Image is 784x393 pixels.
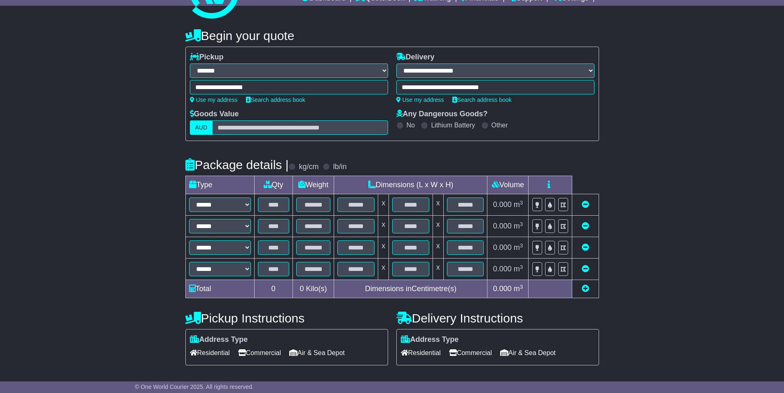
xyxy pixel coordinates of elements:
[520,264,523,270] sup: 3
[493,222,512,230] span: 0.000
[520,242,523,249] sup: 3
[514,222,523,230] span: m
[135,384,254,390] span: © One World Courier 2025. All rights reserved.
[401,335,459,344] label: Address Type
[190,53,224,62] label: Pickup
[300,285,304,293] span: 0
[246,96,305,103] a: Search address book
[433,237,443,259] td: x
[190,120,213,135] label: AUD
[378,216,389,237] td: x
[378,237,389,259] td: x
[493,243,512,252] span: 0.000
[190,346,230,359] span: Residential
[514,265,523,273] span: m
[500,346,556,359] span: Air & Sea Depot
[185,158,289,172] h4: Package details |
[493,200,512,209] span: 0.000
[334,176,487,194] td: Dimensions (L x W x H)
[185,311,388,325] h4: Pickup Instructions
[407,121,415,129] label: No
[582,285,589,293] a: Add new item
[514,285,523,293] span: m
[449,346,492,359] span: Commercial
[582,200,589,209] a: Remove this item
[433,259,443,280] td: x
[452,96,512,103] a: Search address book
[190,96,238,103] a: Use my address
[190,110,239,119] label: Goods Value
[293,280,334,298] td: Kilo(s)
[293,176,334,194] td: Weight
[334,280,487,298] td: Dimensions in Centimetre(s)
[378,259,389,280] td: x
[520,221,523,227] sup: 3
[254,280,293,298] td: 0
[185,280,254,298] td: Total
[514,243,523,252] span: m
[493,285,512,293] span: 0.000
[254,176,293,194] td: Qty
[289,346,345,359] span: Air & Sea Depot
[520,200,523,206] sup: 3
[493,265,512,273] span: 0.000
[401,346,441,359] span: Residential
[431,121,475,129] label: Lithium Battery
[582,265,589,273] a: Remove this item
[333,162,346,172] label: lb/in
[487,176,529,194] td: Volume
[299,162,318,172] label: kg/cm
[396,96,444,103] a: Use my address
[514,200,523,209] span: m
[433,216,443,237] td: x
[396,110,488,119] label: Any Dangerous Goods?
[582,222,589,230] a: Remove this item
[238,346,281,359] span: Commercial
[185,176,254,194] td: Type
[185,29,599,42] h4: Begin your quote
[433,194,443,216] td: x
[190,335,248,344] label: Address Type
[582,243,589,252] a: Remove this item
[378,194,389,216] td: x
[520,284,523,290] sup: 3
[491,121,508,129] label: Other
[396,311,599,325] h4: Delivery Instructions
[396,53,435,62] label: Delivery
